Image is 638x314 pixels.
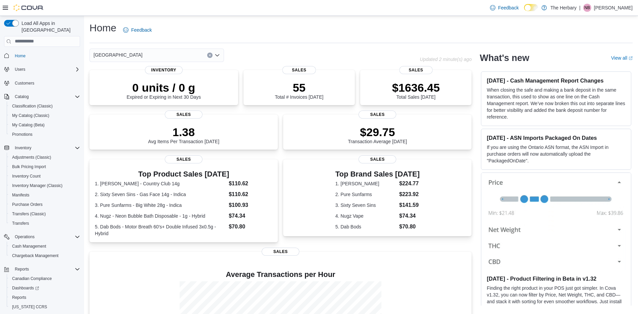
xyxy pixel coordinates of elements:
span: Catalog [15,94,29,99]
span: Adjustments (Classic) [12,155,51,160]
span: Sales [165,111,202,119]
span: Washington CCRS [9,303,80,311]
button: Customers [1,78,83,88]
span: Inventory [15,145,31,151]
span: Reports [12,295,26,300]
a: Cash Management [9,242,49,250]
span: Inventory Count [9,172,80,180]
span: Load All Apps in [GEOGRAPHIC_DATA] [19,20,80,33]
span: Dashboards [9,284,80,292]
button: Cash Management [7,242,83,251]
span: Transfers (Classic) [9,210,80,218]
p: 1.38 [148,125,219,139]
span: NB [585,4,590,12]
button: Purchase Orders [7,200,83,209]
span: My Catalog (Classic) [12,113,49,118]
button: Bulk Pricing Import [7,162,83,171]
span: Users [15,67,25,72]
a: View allExternal link [611,55,633,61]
a: Chargeback Management [9,252,61,260]
span: Inventory [12,144,80,152]
p: [PERSON_NAME] [594,4,633,12]
div: Transaction Average [DATE] [348,125,407,144]
span: Sales [399,66,433,74]
h3: Top Brand Sales [DATE] [335,170,420,178]
span: Canadian Compliance [9,275,80,283]
button: Operations [1,232,83,242]
span: Operations [15,234,35,240]
span: Cash Management [12,244,46,249]
p: $1636.45 [392,81,440,94]
button: Chargeback Management [7,251,83,260]
a: Reports [9,293,29,302]
dd: $100.93 [229,201,272,209]
button: Manifests [7,190,83,200]
button: Reports [1,264,83,274]
dt: 3. Pure Sunfarms - Big White 28g - Indica [95,202,226,209]
button: Reports [7,293,83,302]
dt: 4. Nugz - Neon Bubble Bath Disposable - 1g - Hybrid [95,213,226,219]
span: My Catalog (Beta) [12,122,45,128]
a: Purchase Orders [9,200,45,209]
h3: Top Product Sales [DATE] [95,170,272,178]
dd: $141.59 [399,201,420,209]
input: Dark Mode [524,4,538,11]
span: Sales [359,155,396,163]
div: Total # Invoices [DATE] [275,81,323,100]
span: Chargeback Management [12,253,59,258]
p: The Herbary [550,4,576,12]
a: My Catalog (Classic) [9,112,52,120]
span: Operations [12,233,80,241]
button: Transfers [7,219,83,228]
dt: 3. Sixty Seven Sins [335,202,397,209]
a: Dashboards [7,283,83,293]
dt: 1. [PERSON_NAME] - Country Club 14g [95,180,226,187]
a: [US_STATE] CCRS [9,303,50,311]
a: Promotions [9,130,35,138]
span: Home [12,52,80,60]
span: Inventory Manager (Classic) [9,182,80,190]
h3: [DATE] - ASN Imports Packaged On Dates [487,134,626,141]
h3: [DATE] - Product Filtering in Beta in v1.32 [487,275,626,282]
button: Catalog [12,93,31,101]
p: If you are using the Ontario ASN format, the ASN Import in purchase orders will now automatically... [487,144,626,164]
button: Home [1,51,83,61]
button: Classification (Classic) [7,101,83,111]
span: Manifests [9,191,80,199]
button: [US_STATE] CCRS [7,302,83,312]
dd: $224.77 [399,180,420,188]
span: Bulk Pricing Import [12,164,46,169]
a: Home [12,52,28,60]
span: My Catalog (Classic) [9,112,80,120]
div: Nick Brenneman [583,4,591,12]
a: Adjustments (Classic) [9,153,54,161]
span: Feedback [498,4,519,11]
button: Users [1,65,83,74]
span: Reports [9,293,80,302]
a: Transfers (Classic) [9,210,48,218]
span: Promotions [9,130,80,138]
div: Avg Items Per Transaction [DATE] [148,125,219,144]
span: Inventory [145,66,183,74]
div: Expired or Expiring in Next 30 Days [126,81,201,100]
dt: 5. Dab Bods [335,223,397,230]
span: Inventory Count [12,174,41,179]
span: Manifests [12,192,29,198]
span: Canadian Compliance [12,276,52,281]
svg: External link [629,56,633,60]
a: My Catalog (Beta) [9,121,47,129]
a: Inventory Manager (Classic) [9,182,65,190]
span: Sales [165,155,202,163]
span: Reports [12,265,80,273]
a: Feedback [120,23,154,37]
p: 0 units / 0 g [126,81,201,94]
button: My Catalog (Beta) [7,120,83,130]
span: Feedback [131,27,152,33]
span: Cash Management [9,242,80,250]
dd: $74.34 [399,212,420,220]
a: Dashboards [9,284,42,292]
button: Catalog [1,92,83,101]
span: Users [12,65,80,73]
span: Bulk Pricing Import [9,163,80,171]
